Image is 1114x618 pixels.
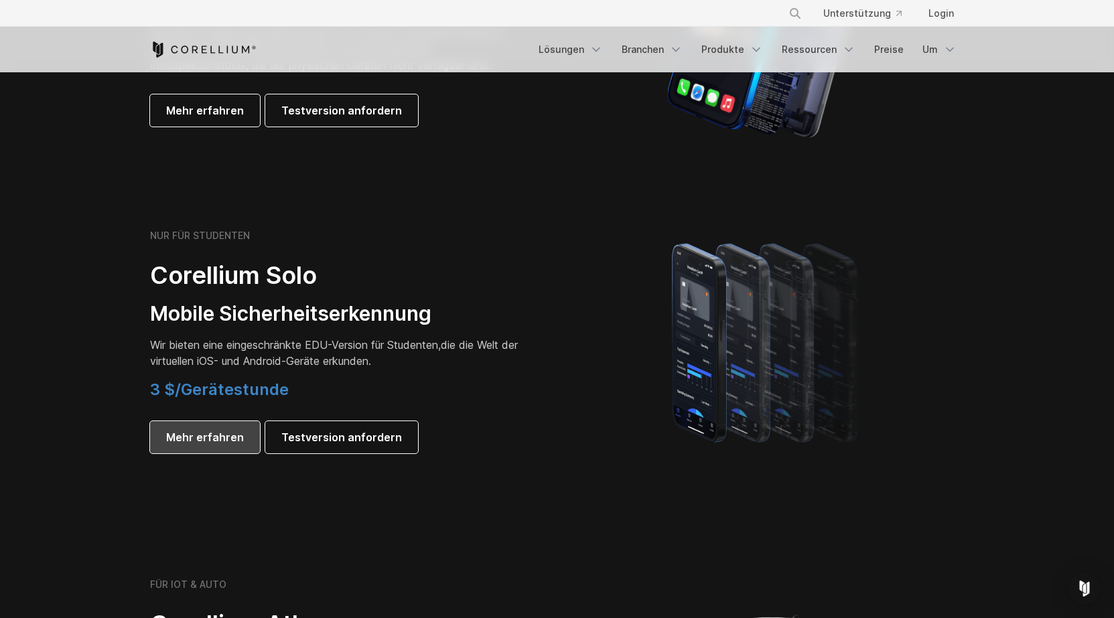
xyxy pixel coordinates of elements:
font: 3 $/Gerätestunde [150,380,289,399]
font: Corellium Solo [150,260,317,290]
font: Branchen [622,44,664,55]
a: Testversion anfordern [265,421,418,453]
font: Mehr erfahren [166,104,244,117]
font: Preise [874,44,904,55]
font: Unterstützung [823,7,891,19]
font: Mehr erfahren [166,431,244,444]
font: FÜR IOT & AUTO [150,578,226,590]
font: NUR FÜR STUDENTEN [150,230,250,241]
div: Open Intercom Messenger [1068,572,1101,605]
font: Ressourcen [782,44,837,55]
a: Corellium-Startseite [150,42,257,58]
a: Mehr erfahren [150,94,260,127]
font: Testversion anfordern [281,431,402,444]
font: Testversion anfordern [281,104,402,117]
a: Testversion anfordern [265,94,418,127]
img: Eine Reihe von vier iPhone-Modellen wird immer farblicher und unschärfer [645,224,890,459]
font: Login [928,7,954,19]
a: Mehr erfahren [150,421,260,453]
div: Navigationsmenü [531,37,965,62]
font: Um [922,44,938,55]
font: die die Welt der virtuellen iOS- und Android-Geräte erkunden. [150,338,518,368]
font: Produkte [701,44,744,55]
font: Wir bieten eine eingeschränkte EDU-Version für Studenten, [150,338,441,352]
font: Mobile Sicherheitserkennung [150,301,431,325]
font: Lösungen [539,44,584,55]
div: Navigationsmenü [772,1,965,25]
button: Suchen [783,1,807,25]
